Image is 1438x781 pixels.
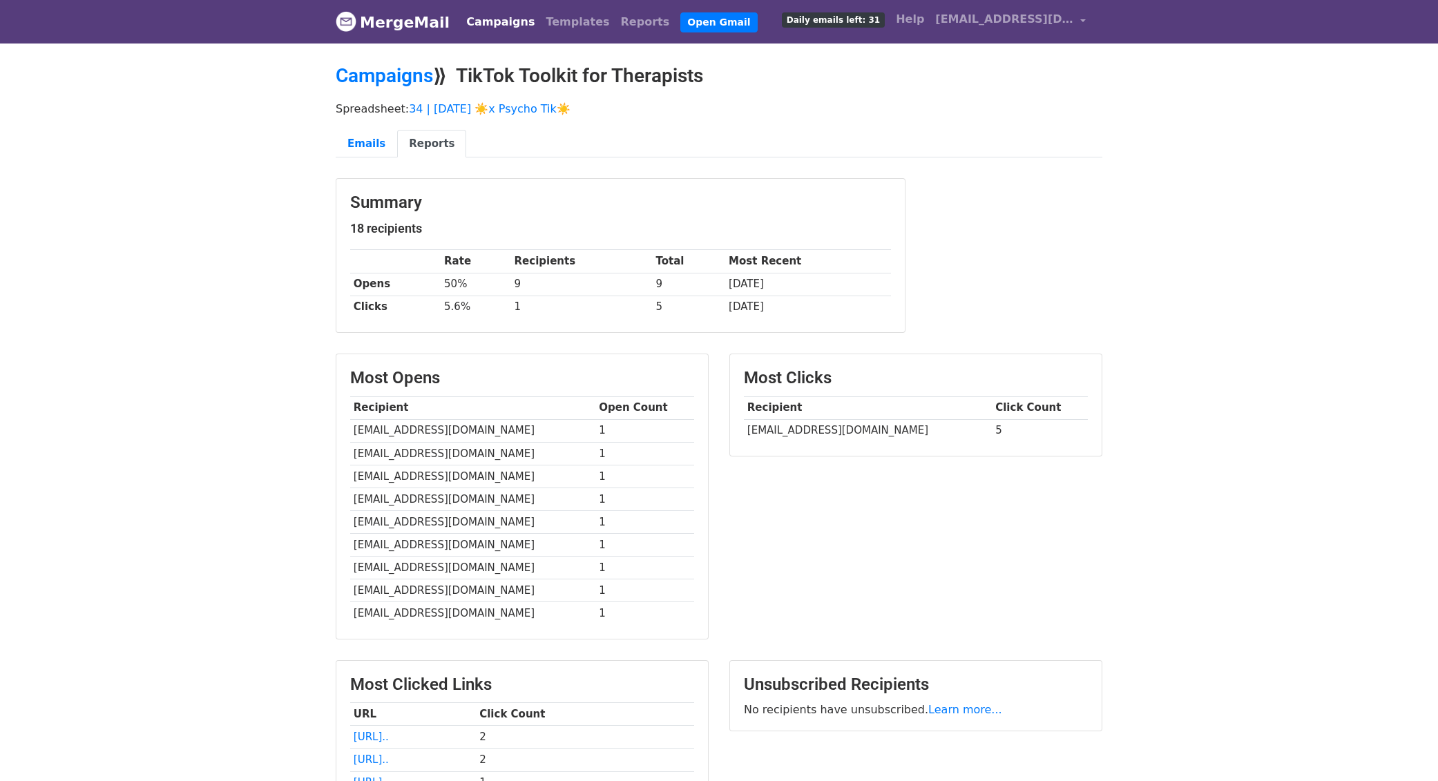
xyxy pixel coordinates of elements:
td: 1 [595,557,694,579]
a: [URL].. [354,731,389,743]
td: 5 [992,419,1088,442]
a: Daily emails left: 31 [776,6,890,33]
td: 1 [595,534,694,557]
td: 1 [511,296,653,318]
th: URL [350,703,476,726]
h3: Most Opens [350,368,694,388]
h3: Most Clicked Links [350,675,694,695]
td: [EMAIL_ADDRESS][DOMAIN_NAME] [350,602,595,625]
th: Recipient [744,396,992,419]
td: 9 [511,273,653,296]
p: No recipients have unsubscribed. [744,702,1088,717]
a: Reports [397,130,466,158]
td: 1 [595,602,694,625]
a: Emails [336,130,397,158]
th: Click Count [476,703,694,726]
th: Most Recent [725,250,891,273]
th: Clicks [350,296,441,318]
span: [EMAIL_ADDRESS][DOMAIN_NAME] [935,11,1073,28]
th: Open Count [595,396,694,419]
h2: ⟫ TikTok Toolkit for Therapists [336,64,1102,88]
td: [EMAIL_ADDRESS][DOMAIN_NAME] [350,511,595,534]
h3: Most Clicks [744,368,1088,388]
td: [EMAIL_ADDRESS][DOMAIN_NAME] [350,419,595,442]
td: 1 [595,442,694,465]
a: [EMAIL_ADDRESS][DOMAIN_NAME] [930,6,1091,38]
img: MergeMail logo [336,11,356,32]
a: Help [890,6,930,33]
iframe: Chat Widget [1369,715,1438,781]
td: [DATE] [725,273,891,296]
td: 1 [595,511,694,534]
h5: 18 recipients [350,221,891,236]
a: Open Gmail [680,12,757,32]
th: Recipient [350,396,595,419]
a: MergeMail [336,8,450,37]
td: [EMAIL_ADDRESS][DOMAIN_NAME] [350,488,595,510]
th: Recipients [511,250,653,273]
td: 2 [476,749,694,771]
th: Click Count [992,396,1088,419]
a: Templates [540,8,615,36]
td: [EMAIL_ADDRESS][DOMAIN_NAME] [350,557,595,579]
td: 5 [653,296,726,318]
td: [EMAIL_ADDRESS][DOMAIN_NAME] [350,579,595,602]
td: [EMAIL_ADDRESS][DOMAIN_NAME] [350,465,595,488]
td: 5.6% [441,296,511,318]
a: [URL].. [354,753,389,766]
a: 34 | [DATE] ☀️x Psycho Tik☀️ [409,102,571,115]
a: Campaigns [336,64,433,87]
p: Spreadsheet: [336,102,1102,116]
td: [EMAIL_ADDRESS][DOMAIN_NAME] [350,534,595,557]
td: 1 [595,465,694,488]
th: Rate [441,250,511,273]
td: 1 [595,419,694,442]
span: Daily emails left: 31 [782,12,885,28]
th: Opens [350,273,441,296]
td: 50% [441,273,511,296]
th: Total [653,250,726,273]
td: 1 [595,488,694,510]
td: 9 [653,273,726,296]
td: 1 [595,579,694,602]
td: 2 [476,726,694,749]
td: [EMAIL_ADDRESS][DOMAIN_NAME] [744,419,992,442]
h3: Unsubscribed Recipients [744,675,1088,695]
a: Reports [615,8,675,36]
a: Campaigns [461,8,540,36]
td: [EMAIL_ADDRESS][DOMAIN_NAME] [350,442,595,465]
td: [DATE] [725,296,891,318]
h3: Summary [350,193,891,213]
a: Learn more... [928,703,1002,716]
